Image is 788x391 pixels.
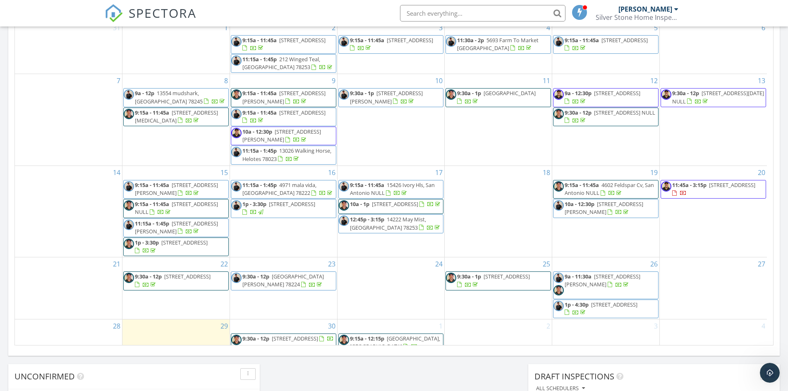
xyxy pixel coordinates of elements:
[223,21,230,34] a: Go to September 1, 2025
[649,257,659,271] a: Go to September 26, 2025
[338,199,444,214] a: 10a - 1p [STREET_ADDRESS]
[553,285,564,295] img: johnny_hs_2.png
[652,21,659,34] a: Go to September 5, 2025
[350,335,440,350] span: [GEOGRAPHIC_DATA], [GEOGRAPHIC_DATA]
[330,74,337,87] a: Go to September 9, 2025
[565,200,643,216] a: 10a - 12:30p [STREET_ADDRESS][PERSON_NAME]
[10,90,26,107] img: Profile image for Support
[534,371,614,382] span: Draft Inspections
[457,36,539,52] a: 11:30a - 2p 5693 Farm To Market [GEOGRAPHIC_DATA]
[649,74,659,87] a: Go to September 12, 2025
[123,180,229,199] a: 9:15a - 11:45a [STREET_ADDRESS][PERSON_NAME]
[231,200,242,211] img: wes_photo.jpg
[242,55,277,63] span: 11:15a - 1:45p
[54,68,77,77] div: • 3h ago
[350,89,423,105] span: [STREET_ADDRESS][PERSON_NAME]
[339,89,349,100] img: wes_photo.jpg
[445,257,552,319] td: Go to September 25, 2025
[760,363,780,383] iframe: Intercom live chat
[565,36,648,52] a: 9:15a - 11:45a [STREET_ADDRESS]
[242,55,320,71] span: 212 Winged Teal, [GEOGRAPHIC_DATA] 78253
[124,89,134,100] img: wes_photo.jpg
[122,21,230,74] td: Go to September 1, 2025
[54,190,77,199] div: • [DATE]
[565,301,589,308] span: 1p - 4:30p
[230,257,337,319] td: Go to September 23, 2025
[552,319,660,372] td: Go to October 3, 2025
[135,239,159,246] span: 1p - 3:30p
[445,88,551,107] a: 9:30a - 1p [GEOGRAPHIC_DATA]
[279,36,326,44] span: [STREET_ADDRESS]
[269,200,315,208] span: [STREET_ADDRESS]
[338,180,444,199] a: 9:15a - 11:45a 15426 Ivory Hls, San Antonio NULL
[122,257,230,319] td: Go to September 22, 2025
[756,257,767,271] a: Go to September 27, 2025
[230,319,337,372] td: Go to September 30, 2025
[29,160,52,168] div: Support
[326,166,337,179] a: Go to September 16, 2025
[231,273,242,283] img: wes_photo.jpg
[553,273,564,283] img: wes_photo.jpg
[659,257,767,319] td: Go to September 27, 2025
[339,181,349,192] img: wes_photo.jpg
[565,273,640,288] span: [STREET_ADDRESS][PERSON_NAME]
[446,36,456,47] img: wes_photo.jpg
[552,74,660,166] td: Go to September 12, 2025
[445,319,552,372] td: Go to October 2, 2025
[135,200,218,216] span: [STREET_ADDRESS] NULL
[242,273,324,288] span: [GEOGRAPHIC_DATA][PERSON_NAME] 78224
[553,300,659,318] a: 1p - 4:30p [STREET_ADDRESS]
[10,243,26,260] img: Profile image for Support
[10,213,26,229] img: Profile image for Support
[350,216,384,223] span: 12:45p - 3:15p
[67,279,98,285] span: Messages
[272,335,318,342] span: [STREET_ADDRESS]
[457,273,530,288] a: 9:30a - 1p [STREET_ADDRESS]
[46,233,120,249] button: Ask a question
[445,35,551,54] a: 11:30a - 2p 5693 Farm To Market [GEOGRAPHIC_DATA]
[124,181,134,192] img: wes_photo.jpg
[242,181,334,197] a: 11:15a - 1:45p 4971 mala vida, [GEOGRAPHIC_DATA] 78222
[15,74,122,166] td: Go to September 7, 2025
[445,166,552,257] td: Go to September 18, 2025
[110,258,165,291] button: Help
[54,221,77,230] div: • [DATE]
[54,160,77,168] div: • [DATE]
[231,271,336,290] a: 9:30a - 12p [GEOGRAPHIC_DATA][PERSON_NAME] 78224
[242,128,321,143] a: 10a - 12:30p [STREET_ADDRESS][PERSON_NAME]
[135,239,208,254] a: 1p - 3:30p [STREET_ADDRESS]
[242,128,321,143] span: [STREET_ADDRESS][PERSON_NAME]
[446,89,456,100] img: johnny_hs_2.png
[135,109,218,124] span: [STREET_ADDRESS][MEDICAL_DATA]
[135,109,218,124] a: 9:15a - 11:45a [STREET_ADDRESS][MEDICAL_DATA]
[709,181,755,189] span: [STREET_ADDRESS]
[565,273,640,288] a: 9a - 11:30a [STREET_ADDRESS][PERSON_NAME]
[350,36,384,44] span: 9:15a - 11:45a
[122,319,230,372] td: Go to September 29, 2025
[115,74,122,87] a: Go to September 7, 2025
[124,239,134,249] img: johnny_hs_2.png
[553,301,564,311] img: wes_photo.jpg
[105,11,196,29] a: SPECTORA
[29,98,52,107] div: Support
[565,181,654,197] span: 4602 Feldspar Cv, San Antonio NULL
[553,109,564,119] img: johnny_hs_2.png
[338,88,444,107] a: 9:30a - 1p [STREET_ADDRESS][PERSON_NAME]
[231,146,336,164] a: 11:15a - 1:45p 13026 Walking Horse, Helotes 78023
[231,35,336,54] a: 9:15a - 11:45a [STREET_ADDRESS]
[553,199,659,218] a: 10a - 12:30p [STREET_ADDRESS][PERSON_NAME]
[457,89,481,97] span: 9:30a - 1p
[231,108,336,126] a: 9:15a - 11:45a [STREET_ADDRESS]
[457,89,536,105] a: 9:30a - 1p [GEOGRAPHIC_DATA]
[541,166,552,179] a: Go to September 18, 2025
[242,36,326,52] a: 9:15a - 11:45a [STREET_ADDRESS]
[591,301,637,308] span: [STREET_ADDRESS]
[760,319,767,333] a: Go to October 4, 2025
[123,199,229,218] a: 9:15a - 11:45a [STREET_ADDRESS] NULL
[337,166,445,257] td: Go to September 17, 2025
[350,181,384,189] span: 9:15a - 11:45a
[565,200,594,208] span: 10a - 12:30p
[124,200,134,211] img: johnny_hs_2.png
[552,257,660,319] td: Go to September 26, 2025
[337,257,445,319] td: Go to September 24, 2025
